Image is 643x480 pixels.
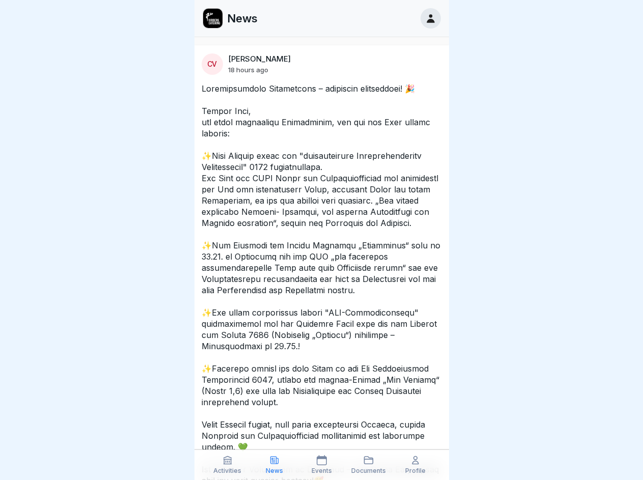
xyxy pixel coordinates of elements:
p: News [266,467,283,474]
div: CV [202,53,223,75]
p: Documents [351,467,386,474]
p: 18 hours ago [228,66,268,74]
p: Activities [213,467,241,474]
p: [PERSON_NAME] [228,54,291,64]
p: News [227,12,258,25]
p: Profile [405,467,426,474]
img: ewxb9rjzulw9ace2na8lwzf2.png [203,9,222,28]
p: Events [312,467,332,474]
